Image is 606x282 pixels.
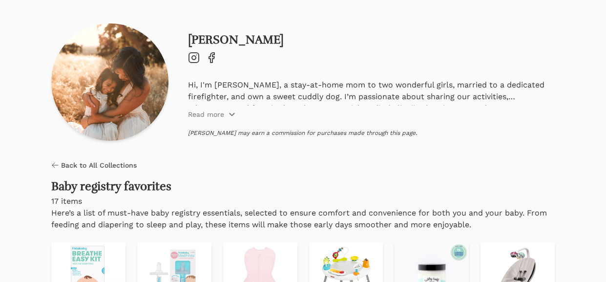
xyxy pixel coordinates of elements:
p: Here’s a list of must-have baby registry essentials, selected to ensure comfort and convenience f... [51,207,555,231]
p: Hi, I'm [PERSON_NAME], a stay-at-home mom to two wonderful girls, married to a dedicated firefigh... [188,79,555,103]
p: 17 items [51,195,82,207]
p: [PERSON_NAME] may earn a commission for purchases made through this page. [188,129,555,137]
h2: Baby registry favorites [51,180,171,194]
span: Back to All Collections [61,160,137,170]
a: [PERSON_NAME] [188,32,284,47]
a: Back to All Collections [51,160,137,170]
button: Read more [188,109,236,119]
p: Read more [188,109,224,119]
img: Profile picture [51,23,168,141]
